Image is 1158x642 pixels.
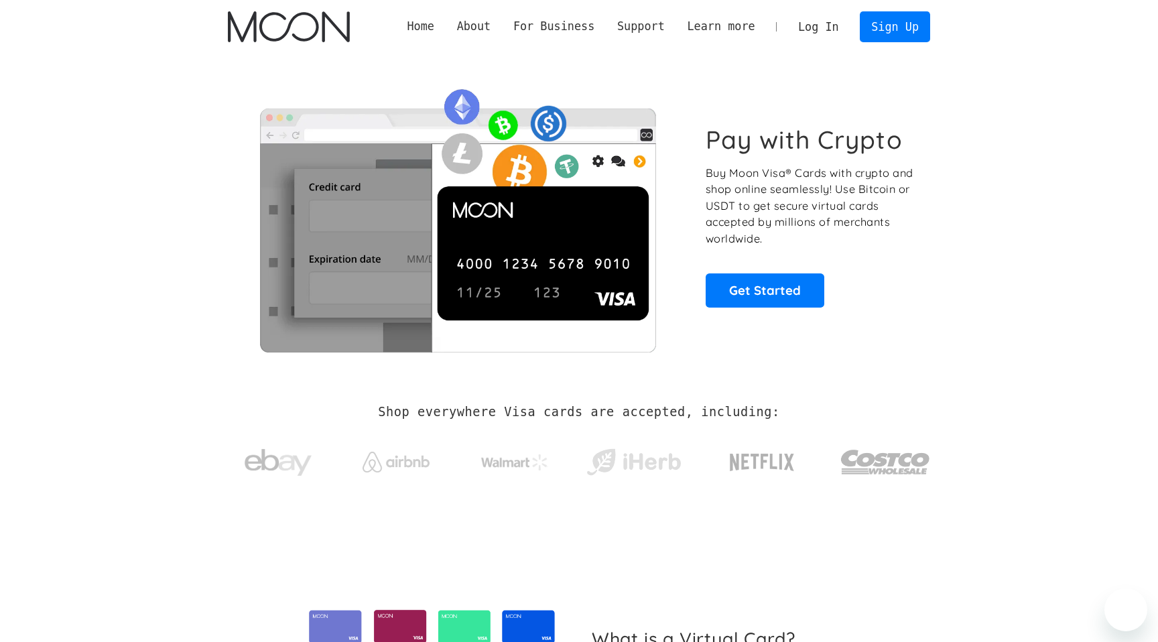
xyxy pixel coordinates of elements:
a: Walmart [465,441,565,477]
img: Costco [840,437,930,487]
div: Support [617,18,665,35]
a: Netflix [702,432,822,486]
a: Get Started [706,273,824,307]
a: Costco [840,424,930,494]
div: About [457,18,491,35]
a: home [228,11,349,42]
div: Learn more [687,18,755,35]
img: Moon Logo [228,11,349,42]
div: Learn more [676,18,767,35]
div: For Business [513,18,594,35]
a: iHerb [584,432,684,487]
img: Walmart [481,454,548,470]
a: Home [396,18,446,35]
img: ebay [245,442,312,484]
a: Log In [787,12,850,42]
a: Sign Up [860,11,929,42]
iframe: Button to launch messaging window [1104,588,1147,631]
div: For Business [502,18,606,35]
a: ebay [228,428,328,491]
img: Netflix [728,446,795,479]
p: Buy Moon Visa® Cards with crypto and shop online seamlessly! Use Bitcoin or USDT to get secure vi... [706,165,915,247]
a: Airbnb [346,438,446,479]
div: Support [606,18,675,35]
h1: Pay with Crypto [706,125,903,155]
img: iHerb [584,445,684,480]
h2: Shop everywhere Visa cards are accepted, including: [378,405,779,420]
img: Airbnb [363,452,430,472]
div: About [446,18,502,35]
img: Moon Cards let you spend your crypto anywhere Visa is accepted. [228,80,687,352]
